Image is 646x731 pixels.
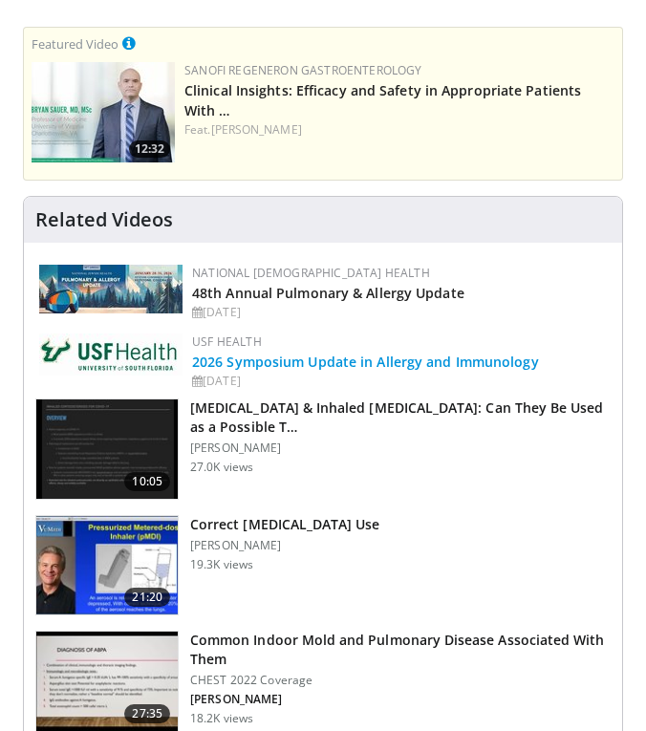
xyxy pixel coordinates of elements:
[190,711,253,726] p: 18.2K views
[190,398,611,437] h3: [MEDICAL_DATA] & Inhaled [MEDICAL_DATA]: Can They Be Used as a Possible T…
[192,265,430,281] a: National [DEMOGRAPHIC_DATA] Health
[192,304,607,321] div: [DATE]
[190,460,253,475] p: 27.0K views
[124,472,170,491] span: 10:05
[192,353,539,371] a: 2026 Symposium Update in Allergy and Immunology
[190,441,611,456] p: [PERSON_NAME]
[184,62,422,78] a: Sanofi Regeneron Gastroenterology
[124,588,170,607] span: 21:20
[184,121,614,139] div: Feat.
[124,704,170,723] span: 27:35
[36,399,178,499] img: 37481b79-d16e-4fea-85a1-c1cf910aa164.150x105_q85_crop-smart_upscale.jpg
[190,515,380,534] h3: Correct [MEDICAL_DATA] Use
[190,538,380,553] p: [PERSON_NAME]
[192,333,262,350] a: USF Health
[35,398,611,500] a: 10:05 [MEDICAL_DATA] & Inhaled [MEDICAL_DATA]: Can They Be Used as a Possible T… [PERSON_NAME] 27...
[184,81,581,119] a: Clinical Insights: Efficacy and Safety in Appropriate Patients With …
[190,673,611,688] p: CHEST 2022 Coverage
[211,121,302,138] a: [PERSON_NAME]
[36,632,178,731] img: 7e353de0-d5d2-4f37-a0ac-0ef5f1a491ce.150x105_q85_crop-smart_upscale.jpg
[192,373,607,390] div: [DATE]
[39,333,183,376] img: 6ba8804a-8538-4002-95e7-a8f8012d4a11.png.150x105_q85_autocrop_double_scale_upscale_version-0.2.jpg
[190,692,611,707] p: [PERSON_NAME]
[129,140,170,158] span: 12:32
[35,515,611,616] a: 21:20 Correct [MEDICAL_DATA] Use [PERSON_NAME] 19.3K views
[190,631,611,669] h3: Common Indoor Mold and Pulmonary Disease Associated With Them
[192,284,464,302] a: 48th Annual Pulmonary & Allergy Update
[36,516,178,615] img: 24f79869-bf8a-4040-a4ce-e7186897569f.150x105_q85_crop-smart_upscale.jpg
[32,35,118,53] small: Featured Video
[35,208,173,231] h4: Related Videos
[39,265,183,313] img: b90f5d12-84c1-472e-b843-5cad6c7ef911.jpg.150x105_q85_autocrop_double_scale_upscale_version-0.2.jpg
[32,62,175,162] img: bf9ce42c-6823-4735-9d6f-bc9dbebbcf2c.png.150x105_q85_crop-smart_upscale.jpg
[32,62,175,162] a: 12:32
[190,557,253,572] p: 19.3K views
